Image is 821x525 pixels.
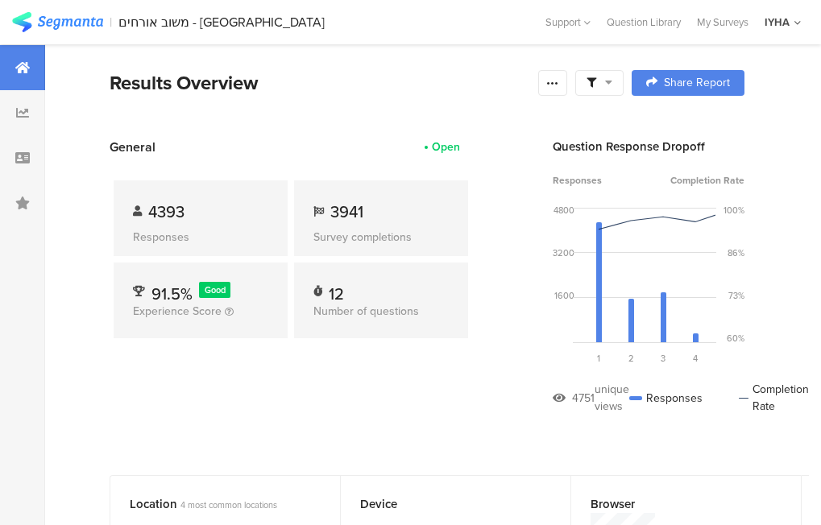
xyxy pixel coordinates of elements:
[205,283,226,296] span: Good
[110,138,155,156] span: General
[689,14,757,30] a: My Surveys
[765,14,790,30] div: IYHA
[110,68,530,97] div: Results Overview
[595,381,629,415] div: unique views
[313,229,449,246] div: Survey completions
[664,77,730,89] span: Share Report
[130,495,294,513] div: Location
[728,246,744,259] div: 86%
[110,13,112,31] div: |
[554,204,574,217] div: 4800
[148,200,185,224] span: 4393
[728,289,744,302] div: 73%
[553,246,574,259] div: 3200
[553,173,602,188] span: Responses
[118,14,325,30] div: משוב אורחים - [GEOGRAPHIC_DATA]
[432,138,460,155] div: Open
[151,282,193,306] span: 91.5%
[628,352,634,365] span: 2
[572,390,595,407] div: 4751
[133,303,222,320] span: Experience Score
[739,381,812,415] div: Completion Rate
[133,229,268,246] div: Responses
[330,200,363,224] span: 3941
[599,14,689,30] a: Question Library
[313,303,419,320] span: Number of questions
[545,10,591,35] div: Support
[597,352,600,365] span: 1
[670,173,744,188] span: Completion Rate
[661,352,666,365] span: 3
[360,495,525,513] div: Device
[329,282,344,298] div: 12
[554,289,574,302] div: 1600
[727,332,744,345] div: 60%
[180,498,277,511] span: 4 most common locations
[693,352,698,365] span: 4
[553,138,744,155] div: Question Response Dropoff
[629,381,703,415] div: Responses
[12,12,103,32] img: segmanta logo
[724,204,744,217] div: 100%
[591,495,755,513] div: Browser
